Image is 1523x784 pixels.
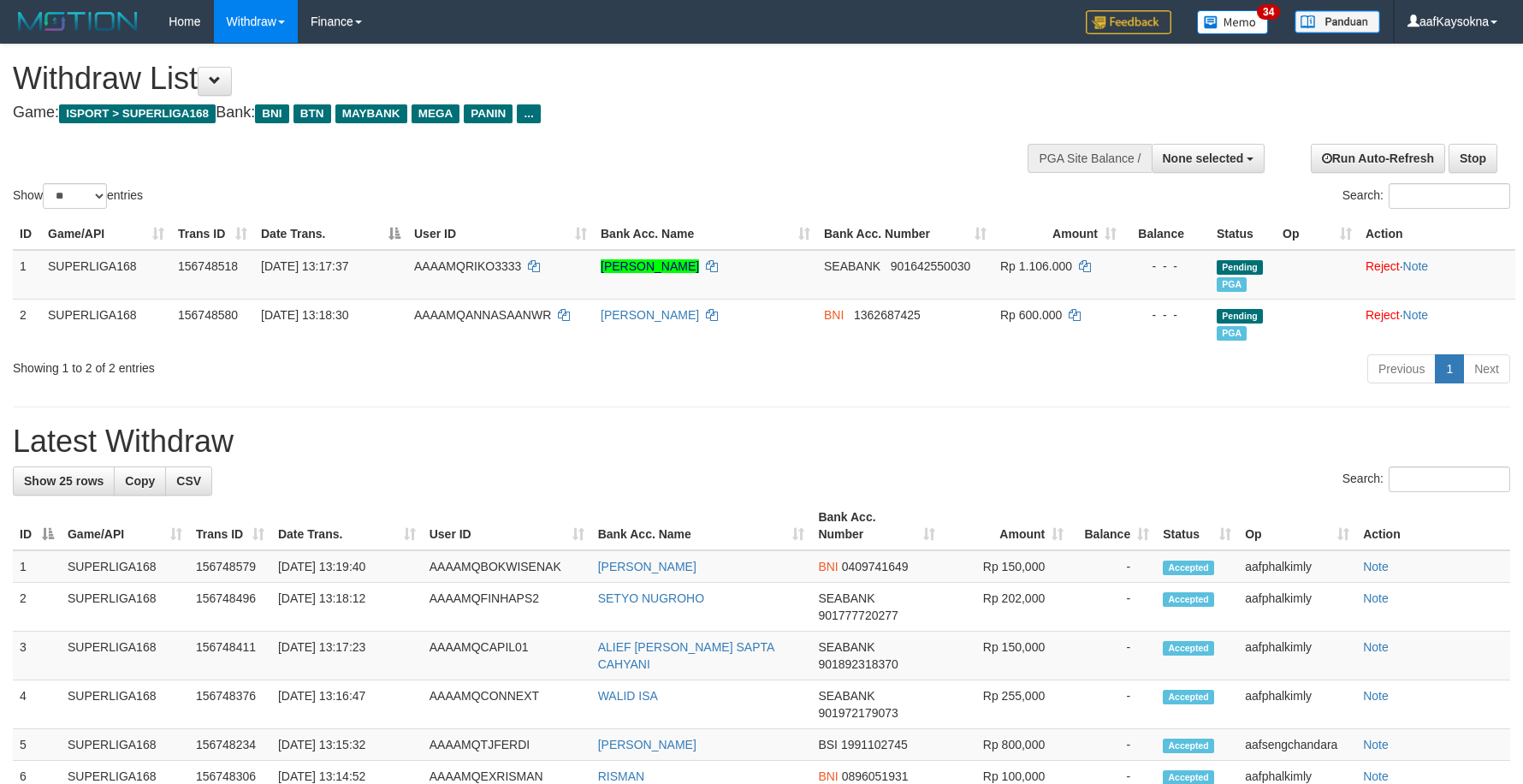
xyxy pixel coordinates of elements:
td: SUPERLIGA168 [61,680,189,729]
label: Search: [1342,183,1510,209]
td: Rp 255,000 [942,680,1070,729]
span: SEABANK [818,689,874,703]
th: Status [1210,218,1276,250]
td: SUPERLIGA168 [61,550,189,583]
span: Show 25 rows [24,474,104,488]
td: AAAAMQCONNEXT [423,680,591,729]
img: panduan.png [1295,10,1380,33]
h1: Withdraw List [13,62,999,96]
span: BNI [818,560,838,573]
td: aafsengchandara [1238,729,1356,761]
th: Amount: activate to sort column ascending [993,218,1123,250]
h1: Latest Withdraw [13,425,1510,459]
span: SEABANK [818,591,874,605]
a: Note [1363,738,1389,751]
span: SEABANK [824,259,880,273]
a: Note [1403,259,1429,273]
th: Game/API: activate to sort column ascending [41,218,171,250]
td: [DATE] 13:16:47 [271,680,423,729]
td: aafphalkimly [1238,632,1356,680]
span: None selected [1163,151,1244,165]
td: 156748234 [189,729,271,761]
div: - - - [1130,306,1203,324]
span: 156748580 [178,308,238,322]
span: AAAAMQRIKO3333 [414,259,521,273]
select: Showentries [43,183,107,209]
input: Search: [1389,466,1510,492]
a: ALIEF [PERSON_NAME] SAPTA CAHYANI [598,640,774,671]
span: Pending [1217,260,1263,275]
a: Reject [1366,259,1400,273]
th: Op: activate to sort column ascending [1276,218,1359,250]
th: Bank Acc. Number: activate to sort column ascending [811,502,942,550]
td: 1 [13,550,61,583]
td: [DATE] 13:17:23 [271,632,423,680]
span: MAYBANK [335,104,407,123]
td: AAAAMQBOKWISENAK [423,550,591,583]
th: Status: activate to sort column ascending [1156,502,1238,550]
a: [PERSON_NAME] [601,308,699,322]
td: · [1359,299,1515,347]
th: Balance [1123,218,1210,250]
td: 2 [13,299,41,347]
td: - [1070,729,1156,761]
td: [DATE] 13:15:32 [271,729,423,761]
td: 1 [13,250,41,300]
th: User ID: activate to sort column ascending [423,502,591,550]
div: - - - [1130,258,1203,275]
td: SUPERLIGA168 [41,250,171,300]
th: Balance: activate to sort column ascending [1070,502,1156,550]
img: Button%20Memo.svg [1197,10,1269,34]
a: Previous [1367,354,1436,383]
span: ISPORT > SUPERLIGA168 [59,104,216,123]
td: AAAAMQCAPIL01 [423,632,591,680]
td: - [1070,680,1156,729]
td: Rp 150,000 [942,550,1070,583]
td: 2 [13,583,61,632]
th: Date Trans.: activate to sort column ascending [271,502,423,550]
span: 156748518 [178,259,238,273]
th: Bank Acc. Name: activate to sort column ascending [591,502,812,550]
span: BTN [293,104,331,123]
a: Note [1363,689,1389,703]
th: Trans ID: activate to sort column ascending [189,502,271,550]
label: Search: [1342,466,1510,492]
span: Accepted [1163,690,1214,704]
td: [DATE] 13:18:12 [271,583,423,632]
span: BSI [818,738,838,751]
a: Note [1403,308,1429,322]
span: BNI [818,769,838,783]
h4: Game: Bank: [13,104,999,122]
a: Note [1363,560,1389,573]
th: Game/API: activate to sort column ascending [61,502,189,550]
span: Pending [1217,309,1263,324]
td: 156748376 [189,680,271,729]
td: - [1070,583,1156,632]
th: Date Trans.: activate to sort column descending [254,218,407,250]
span: CSV [176,474,201,488]
td: [DATE] 13:19:40 [271,550,423,583]
span: Copy 901777720277 to clipboard [818,609,898,622]
td: Rp 202,000 [942,583,1070,632]
span: [DATE] 13:18:30 [261,308,348,322]
td: 156748579 [189,550,271,583]
td: 3 [13,632,61,680]
a: SETYO NUGROHO [598,591,704,605]
td: aafphalkimly [1238,583,1356,632]
span: PANIN [464,104,513,123]
a: Next [1463,354,1510,383]
a: [PERSON_NAME] [598,560,696,573]
th: Bank Acc. Name: activate to sort column ascending [594,218,817,250]
span: ... [517,104,540,123]
button: None selected [1152,144,1265,173]
td: 156748411 [189,632,271,680]
a: Show 25 rows [13,466,115,496]
td: SUPERLIGA168 [61,632,189,680]
a: [PERSON_NAME] [601,259,699,273]
td: SUPERLIGA168 [61,583,189,632]
input: Search: [1389,183,1510,209]
td: aafphalkimly [1238,550,1356,583]
td: aafphalkimly [1238,680,1356,729]
span: Copy 0896051931 to clipboard [842,769,909,783]
span: AAAAMQANNASAANWR [414,308,551,322]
